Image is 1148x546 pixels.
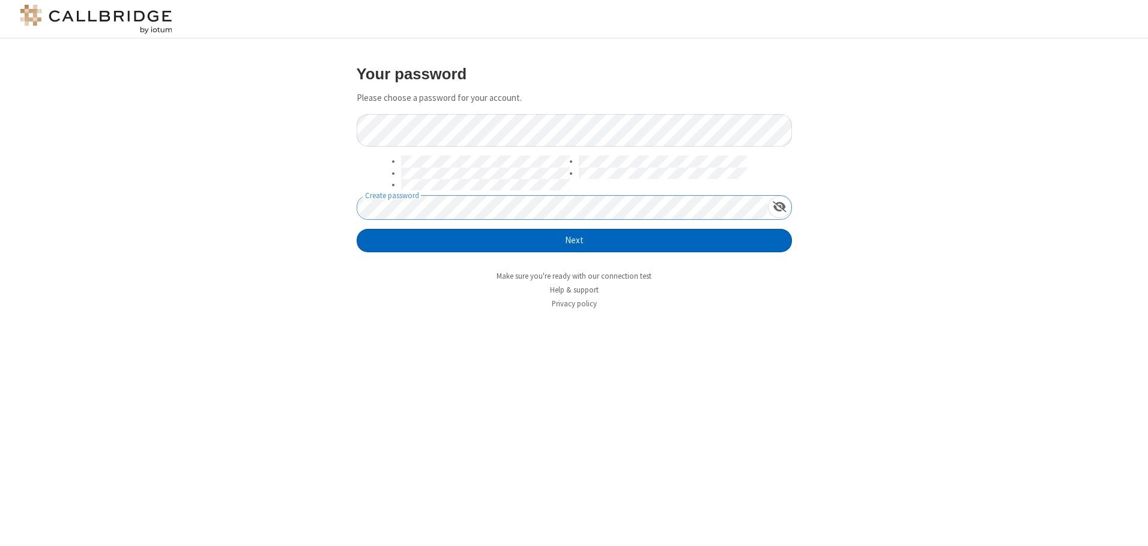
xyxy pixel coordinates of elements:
p: Please choose a password for your account. [357,91,792,105]
a: Make sure you're ready with our connection test [497,271,651,281]
button: Next [357,229,792,253]
a: Help & support [550,285,599,295]
input: Create password [357,196,768,219]
img: logo@2x.png [18,5,174,34]
h3: Your password [357,65,792,82]
div: Show password [768,196,791,218]
a: Privacy policy [552,299,597,309]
